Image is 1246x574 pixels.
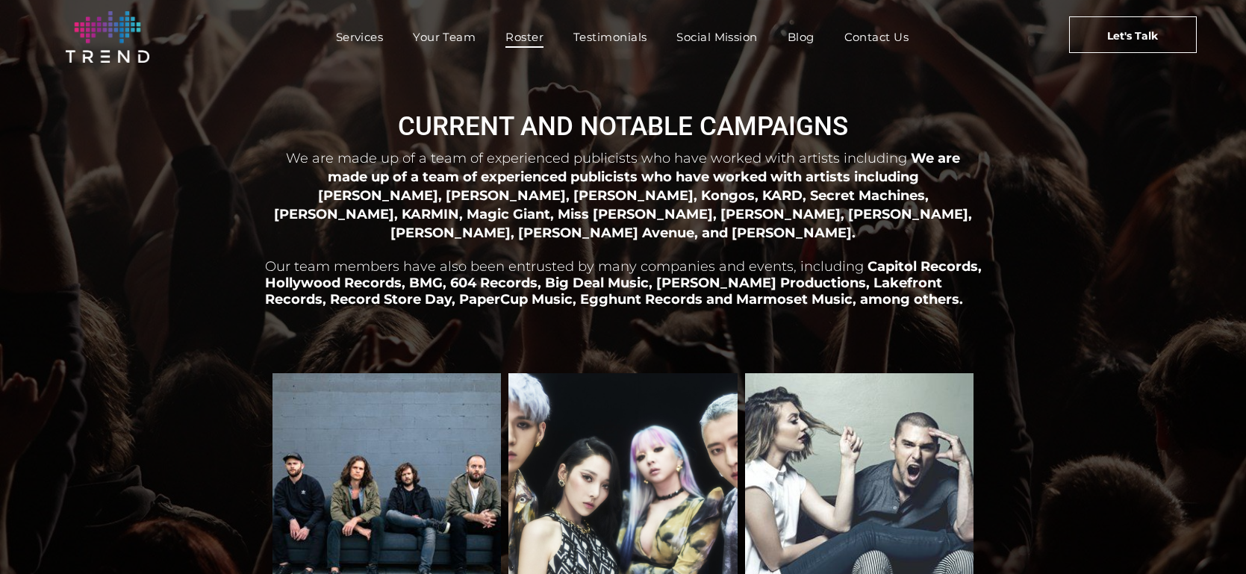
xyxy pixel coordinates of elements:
span: Capitol Records, Hollywood Records, BMG, 604 Records, Big Deal Music, [PERSON_NAME] Productions, ... [265,258,982,308]
span: Let's Talk [1107,17,1158,54]
span: Our team members have also been entrusted by many companies and events, including [265,258,864,275]
a: Social Mission [661,26,772,48]
a: Your Team [398,26,490,48]
a: Roster [490,26,558,48]
a: Testimonials [558,26,661,48]
span: We are made up of a team of experienced publicists who have worked with artists including [286,150,907,166]
a: Let's Talk [1069,16,1197,53]
a: Blog [773,26,829,48]
a: Services [321,26,399,48]
img: logo [66,11,149,63]
a: Contact Us [829,26,924,48]
span: CURRENT AND NOTABLE CAMPAIGNS [398,111,848,142]
span: We are made up of a team of experienced publicists who have worked with artists including [PERSON... [274,150,972,240]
